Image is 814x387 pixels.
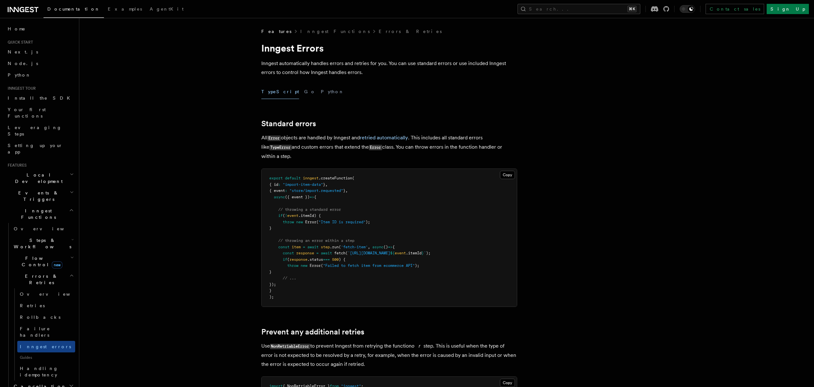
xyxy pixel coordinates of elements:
[316,251,319,255] span: =
[20,366,58,377] span: Handling idempotency
[269,295,274,299] span: );
[261,119,316,128] a: Standard errors
[368,245,370,249] span: ,
[319,176,352,180] span: .createFunction
[5,205,75,223] button: Inngest Functions
[415,263,419,268] span: );
[5,104,75,122] a: Your first Functions
[104,2,146,17] a: Examples
[11,288,75,381] div: Errors & Retries
[339,245,341,249] span: (
[20,326,50,338] span: Failure handlers
[321,85,344,99] button: Python
[307,257,323,262] span: .status
[412,343,423,349] em: or
[5,69,75,81] a: Python
[314,195,316,199] span: {
[278,238,354,243] span: // throwing an error within a step
[5,40,33,45] span: Quick start
[11,255,70,268] span: Flow Control
[285,213,287,218] span: !
[339,257,345,262] span: ) {
[706,4,764,14] a: Contact sales
[300,28,370,35] a: Inngest Functions
[269,282,276,287] span: });
[628,6,636,12] kbd: ⌘K
[5,172,70,185] span: Local Development
[369,145,382,150] code: Error
[261,59,517,77] p: Inngest automatically handles errors and retries for you. You can use standard errors or use incl...
[383,245,388,249] span: ()
[289,257,307,262] span: response
[14,226,80,231] span: Overview
[283,182,323,187] span: "import-item-data"
[5,163,27,168] span: Features
[5,92,75,104] a: Install the SDK
[278,182,281,187] span: :
[261,327,364,336] a: Prevent any additional retries
[680,5,695,13] button: Toggle dark mode
[17,363,75,381] a: Handling idempotency
[146,2,187,17] a: AgentKit
[296,220,303,224] span: new
[8,26,26,32] span: Home
[283,213,285,218] span: (
[278,213,283,218] span: if
[426,251,431,255] span: );
[321,251,332,255] span: await
[298,213,321,218] span: .itemId) {
[52,261,62,268] span: new
[366,220,370,224] span: );
[269,182,278,187] span: { id
[17,311,75,323] a: Rollbacks
[8,143,63,154] span: Setting up your app
[304,85,316,99] button: Go
[287,257,289,262] span: (
[17,288,75,300] a: Overview
[343,188,345,193] span: }
[301,263,307,268] span: new
[267,136,281,141] code: Error
[283,257,287,262] span: if
[11,237,71,250] span: Steps & Workflows
[8,49,38,54] span: Next.js
[285,195,310,199] span: ({ event })
[17,352,75,363] span: Guides
[323,257,330,262] span: ===
[17,300,75,311] a: Retries
[20,315,60,320] span: Rollbacks
[323,263,415,268] span: "Failed to fetch item from ecommerce API"
[8,61,38,66] span: Node.js
[274,195,285,199] span: async
[278,245,289,249] span: const
[767,4,809,14] a: Sign Up
[5,122,75,140] a: Leveraging Steps
[283,276,296,280] span: // ...
[406,251,422,255] span: .itemId
[20,292,86,297] span: Overview
[348,251,390,255] span: `[URL][DOMAIN_NAME]
[292,245,301,249] span: item
[390,251,395,255] span: ${
[269,226,272,230] span: }
[20,303,45,308] span: Retries
[303,176,319,180] span: inngest
[321,263,323,268] span: (
[17,341,75,352] a: Inngest errors
[424,251,426,255] span: `
[283,220,294,224] span: throw
[269,176,283,180] span: export
[20,344,71,349] span: Inngest errors
[5,190,70,202] span: Events & Triggers
[352,176,354,180] span: (
[372,245,383,249] span: async
[518,4,640,14] button: Search...⌘K
[261,85,299,99] button: TypeScript
[5,140,75,158] a: Setting up your app
[500,171,515,179] button: Copy
[341,245,368,249] span: 'fetch-item'
[379,28,442,35] a: Errors & Retries
[11,235,75,252] button: Steps & Workflows
[17,323,75,341] a: Failure handlers
[500,379,515,387] button: Copy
